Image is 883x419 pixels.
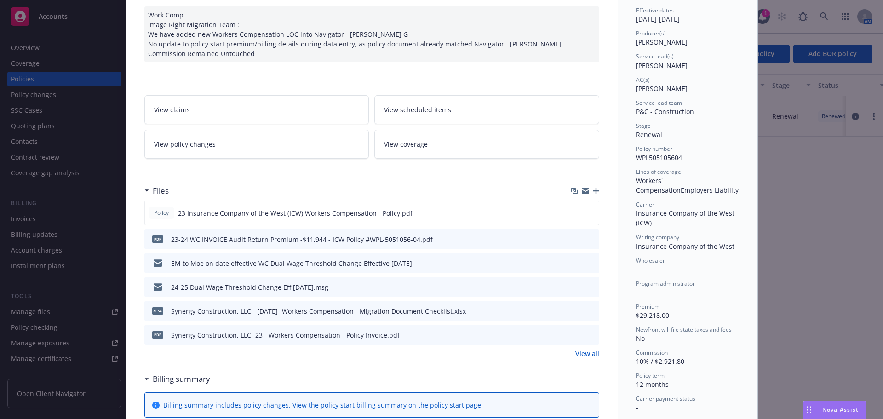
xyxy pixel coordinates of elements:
span: Program administrator [636,280,695,287]
span: - [636,265,638,274]
span: Effective dates [636,6,674,14]
button: download file [573,306,580,316]
div: EM to Moe on date effective WC Dual Wage Threshold Change Effective [DATE] [171,258,412,268]
a: View coverage [374,130,599,159]
button: Nova Assist [803,401,866,419]
span: Employers Liability [681,186,739,195]
span: - [636,403,638,412]
a: View claims [144,95,369,124]
span: Newfront will file state taxes and fees [636,326,732,333]
span: Producer(s) [636,29,666,37]
div: 23-24 WC INVOICE Audit Return Premium -$11,944 - ICW Policy #WPL-5051056-04.pdf [171,235,433,244]
button: preview file [587,208,595,218]
span: Wholesaler [636,257,665,264]
span: Workers' Compensation [636,176,681,195]
span: P&C - Construction [636,107,694,116]
div: Billing summary [144,373,210,385]
span: Policy term [636,372,665,379]
span: Insurance Company of the West [636,242,734,251]
button: preview file [587,282,596,292]
span: No [636,334,645,343]
a: View scheduled items [374,95,599,124]
button: download file [573,282,580,292]
div: 24-25 Dual Wage Threshold Change Eff [DATE].msg [171,282,328,292]
div: Work Comp Image Right Migration Team : We have added new Workers Compensation LOC into Navigator ... [144,6,599,62]
span: [PERSON_NAME] [636,61,688,70]
a: View all [575,349,599,358]
button: preview file [587,306,596,316]
div: Synergy Construction, LLC- 23 - Workers Compensation - Policy Invoice.pdf [171,330,400,340]
span: Carrier [636,201,654,208]
button: download file [573,330,580,340]
span: xlsx [152,307,163,314]
a: policy start page [430,401,481,409]
span: 10% / $2,921.80 [636,357,684,366]
h3: Files [153,185,169,197]
span: $29,218.00 [636,311,669,320]
span: View coverage [384,139,428,149]
div: Synergy Construction, LLC - [DATE] -Workers Compensation - Migration Document Checklist.xlsx [171,306,466,316]
div: [DATE] - [DATE] [636,6,739,24]
span: Nova Assist [822,406,859,413]
button: preview file [587,235,596,244]
div: Billing summary includes policy changes. View the policy start billing summary on the . [163,400,483,410]
span: [PERSON_NAME] [636,84,688,93]
span: AC(s) [636,76,650,84]
span: Stage [636,122,651,130]
div: Drag to move [803,401,815,419]
span: pdf [152,235,163,242]
span: 23 Insurance Company of the West (ICW) Workers Compensation - Policy.pdf [178,208,413,218]
span: Insurance Company of the West (ICW) [636,209,736,227]
span: View claims [154,105,190,115]
button: download file [573,235,580,244]
span: View policy changes [154,139,216,149]
span: Lines of coverage [636,168,681,176]
a: View policy changes [144,130,369,159]
span: Commission [636,349,668,356]
button: download file [573,258,580,268]
span: [PERSON_NAME] [636,38,688,46]
span: - [636,288,638,297]
span: View scheduled items [384,105,451,115]
button: download file [572,208,579,218]
span: Service lead(s) [636,52,674,60]
button: preview file [587,330,596,340]
div: Files [144,185,169,197]
span: Renewal [636,130,662,139]
span: 12 months [636,380,669,389]
span: pdf [152,331,163,338]
span: WPL505105604 [636,153,682,162]
span: Premium [636,303,659,310]
span: Policy [152,209,171,217]
span: Policy number [636,145,672,153]
span: Carrier payment status [636,395,695,402]
span: Writing company [636,233,679,241]
h3: Billing summary [153,373,210,385]
span: Service lead team [636,99,682,107]
button: preview file [587,258,596,268]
